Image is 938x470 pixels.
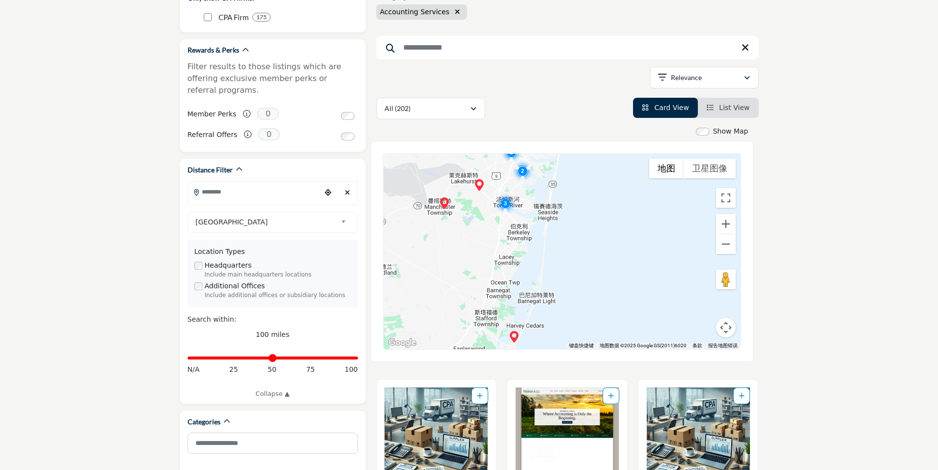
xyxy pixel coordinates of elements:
span: [GEOGRAPHIC_DATA] [195,216,337,228]
li: List View [698,98,759,118]
span: 0 [258,128,280,140]
h2: Rewards & Perks [188,45,239,55]
div: Clear search location [340,182,355,203]
button: 显示街道地图 [649,159,684,178]
div: 175 Results For CPA Firm [252,13,271,22]
span: 75 [306,364,315,375]
input: Search Keyword [376,36,759,59]
div: Cluster of 2 locations (2 HQ, 0 Branches) Click to view companies [501,142,521,162]
div: Sharon L. Roma, CPA (HQ) [439,197,450,209]
span: List View [719,104,749,111]
button: 键盘快捷键 [569,342,594,349]
a: View List [707,104,750,111]
input: Switch to Member Perks [341,112,355,120]
b: 175 [256,14,267,21]
p: Relevance [671,73,702,83]
label: Member Perks [188,106,237,123]
span: 0 [257,108,279,120]
a: Collapse ▲ [188,389,358,399]
button: 切换全屏视图 [716,188,736,208]
span: N/A [188,364,200,375]
span: 地图数据 ©2025 Google GS(2011)6020 [600,343,687,348]
div: Location Types [194,247,351,257]
label: Referral Offers [188,126,238,143]
li: Card View [633,98,698,118]
span: 100 [345,364,358,375]
label: Show Map [713,126,748,137]
h2: Distance Filter [188,165,233,175]
a: 在 Google 地图中打开此区域（会打开一个新窗口） [386,336,418,349]
a: Add To List [608,392,614,400]
div: Include main headquarters locations [205,271,351,279]
p: Filter results to those listings which are offering exclusive member perks or referral programs. [188,61,358,96]
p: CPA Firm: CPA Firm [219,12,248,23]
a: Add To List [739,392,745,400]
input: Switch to Referral Offers [341,133,355,140]
img: Google [386,336,418,349]
div: Include additional offices or subsidiary locations [205,291,351,300]
h2: Categories [188,417,221,427]
div: Choose your current location [321,182,335,203]
button: 放大 [716,214,736,234]
input: Search Category [188,433,358,454]
button: 地图镜头控件 [716,318,736,337]
span: 50 [268,364,276,375]
a: View Card [642,104,689,111]
button: Relevance [650,67,759,88]
label: Additional Offices [205,281,265,291]
div: Mohel Elliott Bauer & Gass CPA's (HQ) [473,179,485,191]
button: 缩小 [716,234,736,254]
button: All (202) [376,98,485,119]
button: 将街景小人拖到地图上以打开街景 [716,270,736,289]
a: Add To List [477,392,483,400]
span: 100 miles [256,331,290,338]
button: 显示卫星图像 [684,159,736,178]
a: 条款 [692,343,702,348]
a: 报告地图错误 [708,343,738,348]
div: Elliot L. Kaplan CPA PC (HQ) [508,331,520,343]
span: Card View [654,104,689,111]
span: Accounting Services [380,8,450,16]
div: Cluster of 3 locations (3 HQ, 0 Branches) Click to view companies [496,194,515,213]
span: 25 [229,364,238,375]
input: CPA Firm checkbox [204,13,212,21]
p: All (202) [385,104,411,113]
label: Headquarters [205,260,252,271]
div: Search within: [188,314,358,325]
div: Cluster of 2 locations (2 HQ, 0 Branches) Click to view companies [513,161,532,181]
input: Search Location [188,182,321,201]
